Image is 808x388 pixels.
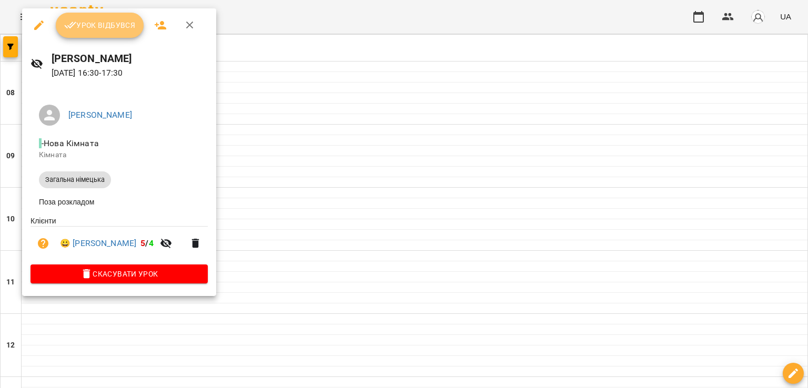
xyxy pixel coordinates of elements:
li: Поза розкладом [31,192,208,211]
p: [DATE] 16:30 - 17:30 [52,67,208,79]
b: / [140,238,153,248]
a: 😀 [PERSON_NAME] [60,237,136,250]
button: Візит ще не сплачено. Додати оплату? [31,231,56,256]
span: Загальна німецька [39,175,111,185]
span: 4 [149,238,154,248]
button: Урок відбувся [56,13,144,38]
span: Скасувати Урок [39,268,199,280]
h6: [PERSON_NAME] [52,50,208,67]
span: Урок відбувся [64,19,136,32]
button: Скасувати Урок [31,264,208,283]
span: 5 [140,238,145,248]
p: Кімната [39,150,199,160]
span: - Нова Кімната [39,138,101,148]
a: [PERSON_NAME] [68,110,132,120]
ul: Клієнти [31,216,208,264]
